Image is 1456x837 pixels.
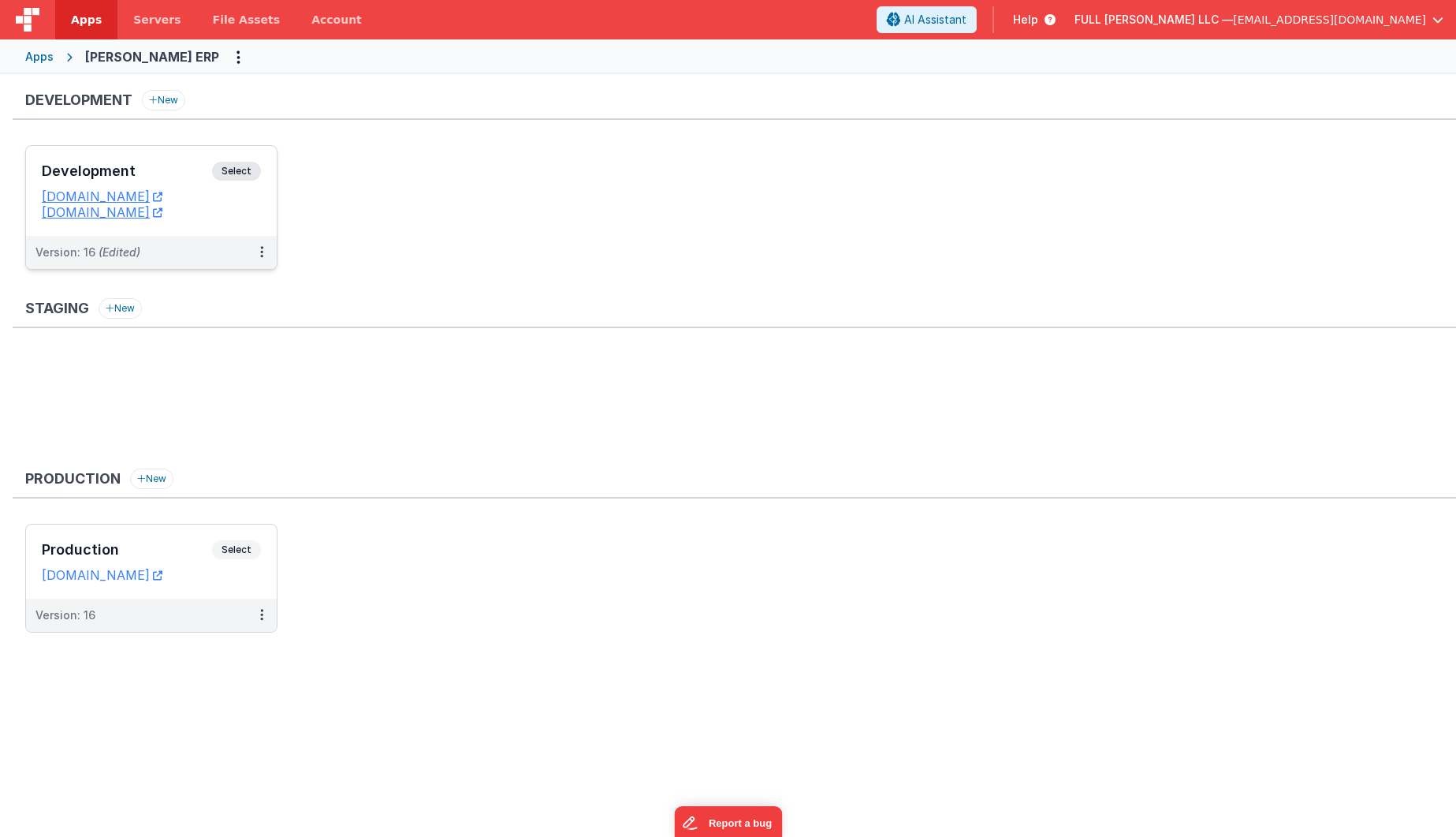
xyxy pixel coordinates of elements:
button: New [99,298,142,319]
div: Apps [25,49,54,65]
a: [DOMAIN_NAME] [42,189,162,204]
span: AI Assistant [904,12,966,28]
div: [PERSON_NAME] ERP [85,47,219,66]
button: Options [225,44,251,69]
button: AI Assistant [877,6,977,33]
span: [EMAIL_ADDRESS][DOMAIN_NAME] [1233,12,1426,28]
button: New [142,90,185,110]
button: New [130,469,173,489]
span: Servers [133,12,181,28]
span: Select [212,162,261,181]
span: (Edited) [99,245,140,259]
h3: Development [42,163,212,179]
h3: Production [25,471,121,487]
span: File Assets [213,12,281,28]
a: [DOMAIN_NAME] [42,567,162,583]
div: Version: 16 [35,245,140,260]
span: Select [212,540,261,559]
h3: Staging [25,301,89,316]
a: [DOMAIN_NAME] [42,204,162,220]
h3: Development [25,92,132,108]
button: FULL [PERSON_NAME] LLC — [EMAIL_ADDRESS][DOMAIN_NAME] [1074,12,1443,28]
span: Help [1013,12,1038,28]
span: Apps [71,12,102,28]
div: Version: 16 [35,607,95,623]
h3: Production [42,542,212,558]
span: FULL [PERSON_NAME] LLC — [1074,12,1233,28]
